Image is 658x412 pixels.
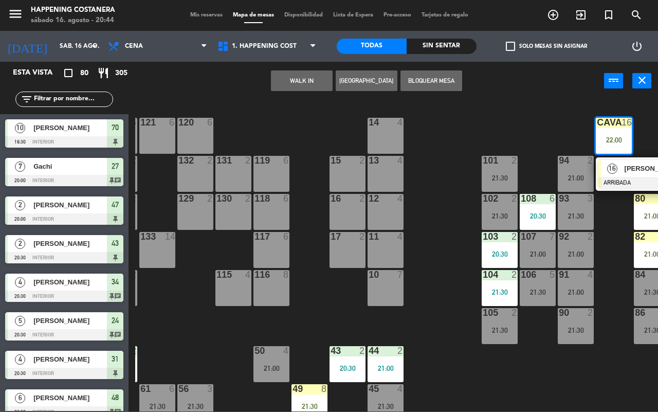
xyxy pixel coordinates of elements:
div: 21:30 [139,403,175,410]
span: check_box_outline_blank [506,42,515,51]
div: 20:30 [520,212,556,220]
span: Tarjetas de regalo [416,12,473,18]
span: [PERSON_NAME] [33,200,107,210]
span: Mapa de mesas [228,12,279,18]
div: 4 [397,118,404,127]
div: 20:30 [330,365,365,372]
div: 2 [359,156,365,165]
div: 4 [588,270,594,279]
div: 21:00 [558,174,594,182]
div: 2 [245,156,251,165]
button: [GEOGRAPHIC_DATA] [336,70,397,91]
span: 7 [15,162,25,172]
div: 44 [369,346,369,355]
span: 4 [15,354,25,365]
i: menu [8,6,23,22]
div: 21:00 [368,365,404,372]
div: 10 [369,270,369,279]
span: Pre-acceso [378,12,416,18]
span: [PERSON_NAME] [33,315,107,326]
span: [PERSON_NAME] [33,392,107,403]
div: 2 [511,232,518,241]
span: 27 [112,160,119,172]
div: 4 [397,194,404,203]
div: 7 [397,270,404,279]
div: 120 [178,118,179,127]
i: close [636,74,648,86]
div: 116 [254,270,255,279]
span: [PERSON_NAME] [33,122,107,133]
div: 20:30 [482,250,518,258]
span: [PERSON_NAME] [33,238,107,249]
div: 14 [165,232,175,241]
span: 5 [15,316,25,326]
div: 21:30 [291,403,327,410]
div: 121 [140,118,141,127]
span: 43 [112,237,119,249]
span: [PERSON_NAME] [33,354,107,365]
i: turned_in_not [602,9,615,21]
div: 2 [511,194,518,203]
span: 2 [15,200,25,210]
span: [PERSON_NAME] [33,277,107,288]
i: restaurant [97,67,109,79]
div: 16 [622,118,632,127]
div: 2 [588,232,594,241]
div: 4 [397,232,404,241]
div: 5 [550,270,556,279]
input: Filtrar por nombre... [33,94,113,105]
div: 3 [588,194,594,203]
div: 8 [321,384,327,393]
div: 21:30 [482,327,518,334]
div: 61 [140,384,141,393]
button: Bloquear Mesa [400,70,462,91]
div: 6 [550,194,556,203]
span: Cena [125,43,143,50]
div: 2 [588,308,594,317]
span: 70 [112,121,119,134]
span: 4 [15,277,25,288]
div: 7 [550,232,556,241]
div: 130 [216,194,217,203]
div: Esta vista [5,67,74,79]
i: power_input [608,74,620,86]
div: 2 [397,346,404,355]
span: Disponibilidad [279,12,328,18]
div: 12 [369,194,369,203]
span: 305 [115,67,127,79]
span: 80 [80,67,88,79]
div: 8 [283,270,289,279]
div: Todas [337,39,407,54]
div: 21:30 [482,174,518,182]
div: sábado 16. agosto - 20:44 [31,15,115,26]
div: 115 [216,270,217,279]
div: 2 [511,270,518,279]
div: 4 [397,384,404,393]
label: Solo mesas sin asignar [506,42,587,51]
span: 2 [15,239,25,249]
div: 6 [283,156,289,165]
div: 132 [178,156,179,165]
div: 11 [369,232,369,241]
div: 21:00 [520,250,556,258]
div: 21:00 [558,250,594,258]
div: 6 [283,232,289,241]
i: exit_to_app [575,9,587,21]
i: arrow_drop_down [88,40,100,52]
span: Lista de Espera [328,12,378,18]
div: 2 [588,156,594,165]
i: filter_list [21,93,33,105]
div: 117 [254,232,255,241]
div: 21:30 [482,289,518,296]
span: 48 [112,391,119,404]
